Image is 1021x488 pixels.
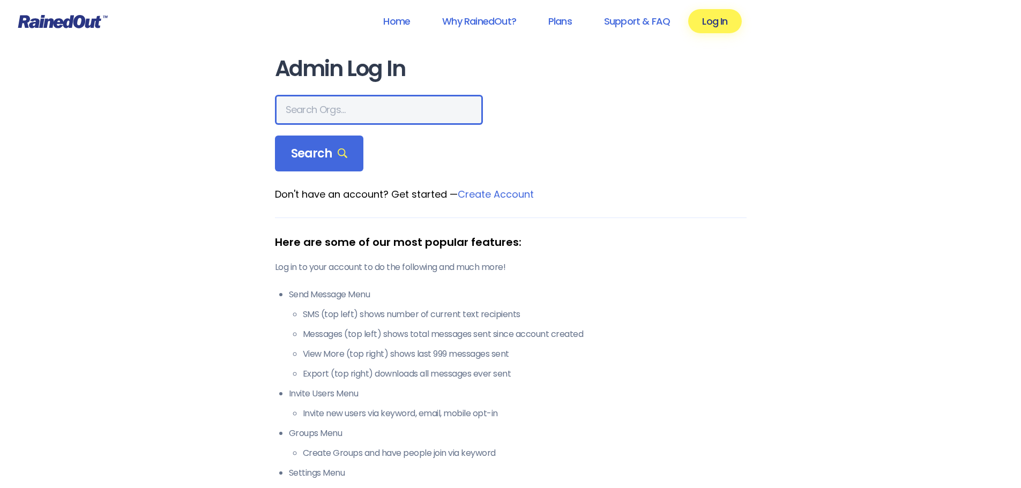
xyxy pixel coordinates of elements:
input: Search Orgs… [275,95,483,125]
li: Groups Menu [289,427,747,460]
a: Why RainedOut? [428,9,530,33]
li: Messages (top left) shows total messages sent since account created [303,328,747,341]
li: Invite new users via keyword, email, mobile opt-in [303,407,747,420]
a: Create Account [458,187,534,201]
h1: Admin Log In [275,57,747,81]
li: Create Groups and have people join via keyword [303,447,747,460]
div: Search [275,136,364,172]
a: Home [369,9,424,33]
a: Plans [534,9,586,33]
li: Send Message Menu [289,288,747,380]
li: View More (top right) shows last 999 messages sent [303,348,747,361]
span: Search [291,146,348,161]
li: SMS (top left) shows number of current text recipients [303,308,747,321]
a: Support & FAQ [590,9,684,33]
div: Here are some of our most popular features: [275,234,747,250]
a: Log In [688,9,741,33]
li: Invite Users Menu [289,387,747,420]
li: Export (top right) downloads all messages ever sent [303,367,747,380]
p: Log in to your account to do the following and much more! [275,261,747,274]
